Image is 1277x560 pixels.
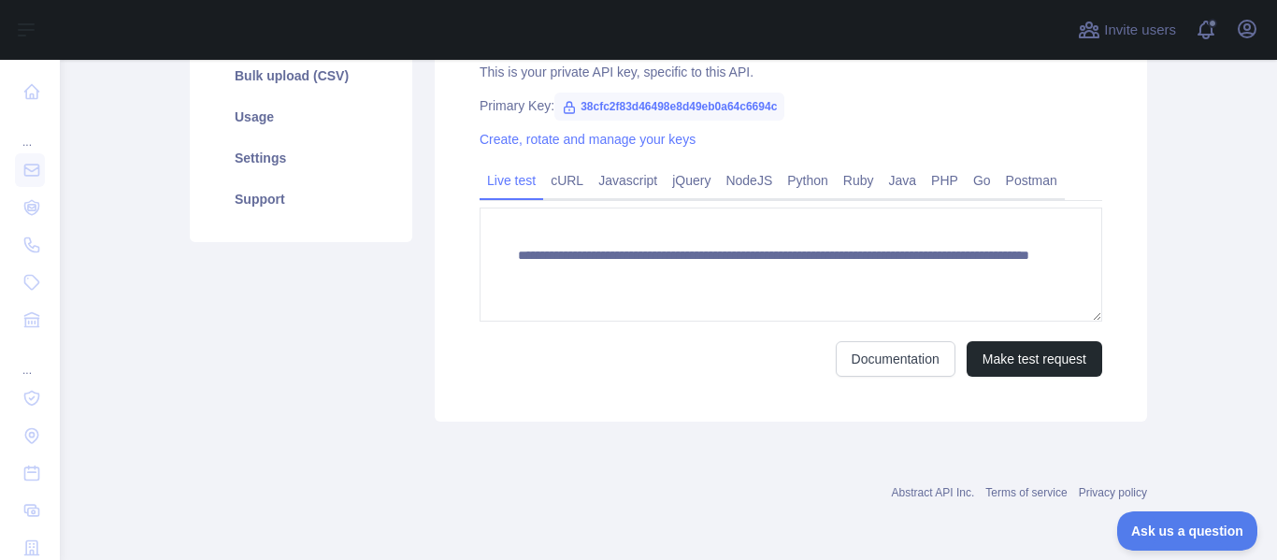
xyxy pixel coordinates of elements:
[15,112,45,150] div: ...
[1074,15,1180,45] button: Invite users
[780,165,836,195] a: Python
[554,93,784,121] span: 38cfc2f83d46498e8d49eb0a64c6694c
[480,96,1102,115] div: Primary Key:
[480,63,1102,81] div: This is your private API key, specific to this API.
[543,165,591,195] a: cURL
[836,165,882,195] a: Ruby
[924,165,966,195] a: PHP
[665,165,718,195] a: jQuery
[480,132,696,147] a: Create, rotate and manage your keys
[1104,20,1176,41] span: Invite users
[998,165,1065,195] a: Postman
[212,179,390,220] a: Support
[1117,511,1258,551] iframe: Toggle Customer Support
[480,165,543,195] a: Live test
[836,341,955,377] a: Documentation
[718,165,780,195] a: NodeJS
[15,340,45,378] div: ...
[985,486,1067,499] a: Terms of service
[1079,486,1147,499] a: Privacy policy
[591,165,665,195] a: Javascript
[882,165,925,195] a: Java
[967,341,1102,377] button: Make test request
[212,96,390,137] a: Usage
[212,137,390,179] a: Settings
[966,165,998,195] a: Go
[212,55,390,96] a: Bulk upload (CSV)
[892,486,975,499] a: Abstract API Inc.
